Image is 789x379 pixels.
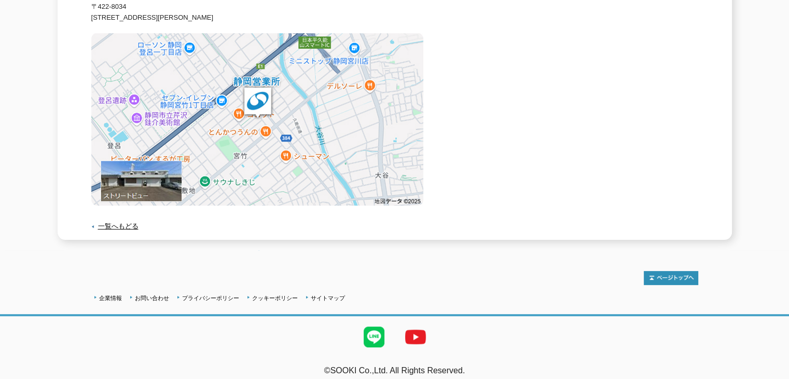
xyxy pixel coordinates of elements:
a: 企業情報 [99,295,122,301]
a: お問い合わせ [135,295,169,301]
img: YouTube [395,316,436,358]
a: プライバシーポリシー [182,295,239,301]
a: サイトマップ [311,295,345,301]
a: クッキーポリシー [252,295,298,301]
a: 一覧へもどる [98,222,139,230]
img: LINE [353,316,395,358]
img: トップページへ [644,271,698,285]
